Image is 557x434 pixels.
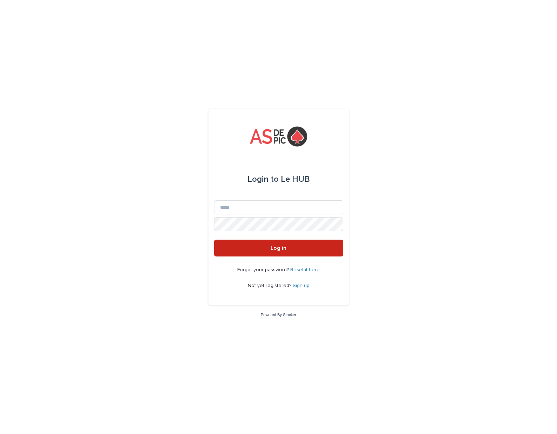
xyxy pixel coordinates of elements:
[290,267,320,272] a: Reset it here
[214,240,343,256] button: Log in
[247,169,310,189] div: Le HUB
[237,267,290,272] span: Forgot your password?
[247,175,279,183] span: Login to
[248,283,293,288] span: Not yet registered?
[293,283,310,288] a: Sign up
[261,313,296,317] a: Powered By Stacker
[250,126,308,147] img: yKcqic14S0S6KrLdrqO6
[271,245,286,251] span: Log in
